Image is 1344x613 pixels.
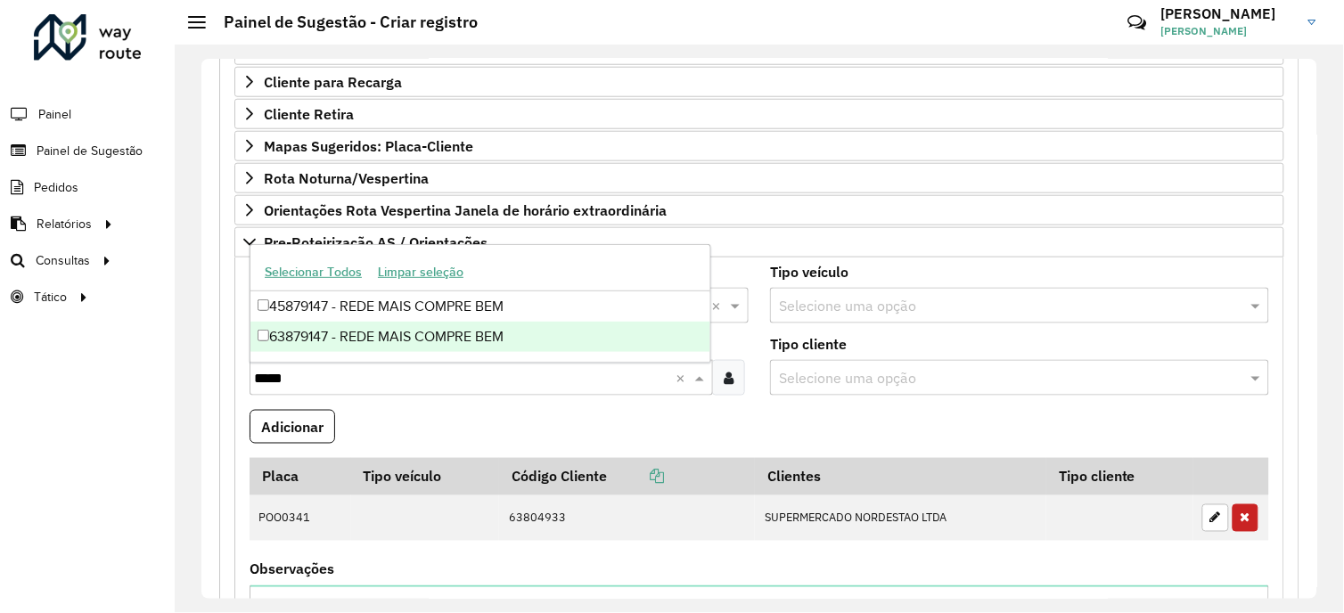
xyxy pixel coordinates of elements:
[711,295,726,316] span: Clear all
[1161,23,1295,39] span: [PERSON_NAME]
[206,12,478,32] h2: Painel de Sugestão - Criar registro
[499,458,755,495] th: Código Cliente
[234,227,1284,257] a: Pre-Roteirização AS / Orientações
[250,291,709,322] div: 45879147 - REDE MAIS COMPRE BEM
[676,367,691,388] span: Clear all
[234,67,1284,97] a: Cliente para Recarga
[264,203,667,217] span: Orientações Rota Vespertina Janela de horário extraordinária
[770,333,847,355] label: Tipo cliente
[264,171,429,185] span: Rota Noturna/Vespertina
[34,288,67,306] span: Tático
[234,99,1284,129] a: Cliente Retira
[370,258,471,286] button: Limpar seleção
[250,322,709,352] div: 63879147 - REDE MAIS COMPRE BEM
[37,142,143,160] span: Painel de Sugestão
[38,105,71,124] span: Painel
[250,495,351,542] td: POO0341
[234,195,1284,225] a: Orientações Rota Vespertina Janela de horário extraordinária
[770,261,848,282] label: Tipo veículo
[250,559,334,580] label: Observações
[607,468,664,486] a: Copiar
[755,495,1046,542] td: SUPERMERCADO NORDESTAO LTDA
[264,139,473,153] span: Mapas Sugeridos: Placa-Cliente
[234,163,1284,193] a: Rota Noturna/Vespertina
[250,244,710,363] ng-dropdown-panel: Options list
[234,131,1284,161] a: Mapas Sugeridos: Placa-Cliente
[264,235,488,249] span: Pre-Roteirização AS / Orientações
[36,251,90,270] span: Consultas
[1161,5,1295,22] h3: [PERSON_NAME]
[1046,458,1192,495] th: Tipo cliente
[250,410,335,444] button: Adicionar
[264,75,402,89] span: Cliente para Recarga
[34,178,78,197] span: Pedidos
[250,458,351,495] th: Placa
[755,458,1046,495] th: Clientes
[1119,4,1157,42] a: Contato Rápido
[264,107,354,121] span: Cliente Retira
[499,495,755,542] td: 63804933
[351,458,500,495] th: Tipo veículo
[37,215,92,233] span: Relatórios
[257,258,370,286] button: Selecionar Todos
